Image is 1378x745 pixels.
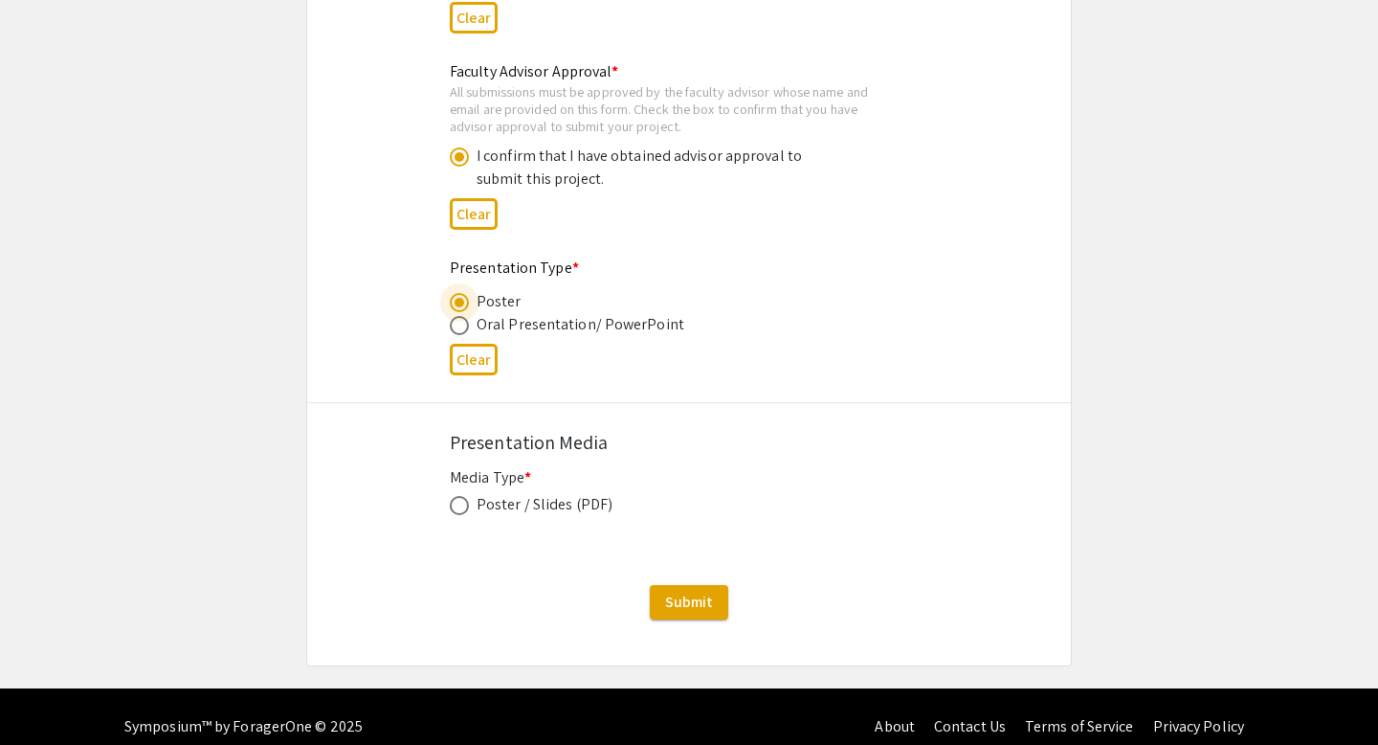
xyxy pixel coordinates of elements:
[1153,716,1244,736] a: Privacy Policy
[14,659,81,731] iframe: Chat
[450,61,619,81] mat-label: Faculty Advisor Approval
[450,467,531,487] mat-label: Media Type
[477,313,684,336] div: Oral Presentation/ PowerPoint
[650,585,728,620] button: Submit
[934,716,1006,736] a: Contact Us
[450,428,928,457] div: Presentation Media
[450,258,579,278] mat-label: Presentation Type
[450,344,498,375] button: Clear
[1025,716,1134,736] a: Terms of Service
[477,145,811,191] div: I confirm that I have obtained advisor approval to submit this project.
[450,198,498,230] button: Clear
[665,592,713,612] span: Submit
[477,290,522,313] div: Poster
[450,2,498,34] button: Clear
[477,493,612,516] div: Poster / Slides (PDF)
[875,716,915,736] a: About
[450,83,898,134] div: All submissions must be approved by the faculty advisor whose name and email are provided on this...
